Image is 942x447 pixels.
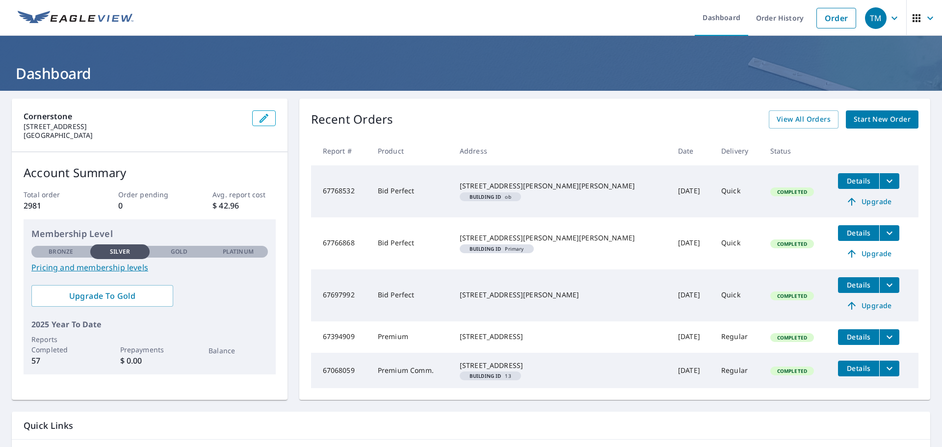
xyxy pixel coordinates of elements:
[370,321,452,353] td: Premium
[460,233,662,243] div: [STREET_ADDRESS][PERSON_NAME][PERSON_NAME]
[854,113,911,126] span: Start New Order
[470,194,501,199] em: Building ID
[879,277,899,293] button: filesDropdownBtn-67697992
[771,240,813,247] span: Completed
[370,165,452,217] td: Bid Perfect
[31,227,268,240] p: Membership Level
[24,200,86,211] p: 2981
[670,321,713,353] td: [DATE]
[24,110,244,122] p: Cornerstone
[31,285,173,307] a: Upgrade To Gold
[460,181,662,191] div: [STREET_ADDRESS][PERSON_NAME][PERSON_NAME]
[838,361,879,376] button: detailsBtn-67068059
[120,355,179,367] p: $ 0.00
[844,248,893,260] span: Upgrade
[24,420,918,432] p: Quick Links
[311,217,370,269] td: 67766868
[31,262,268,273] a: Pricing and membership levels
[464,246,530,251] span: Primary
[171,247,187,256] p: Gold
[879,173,899,189] button: filesDropdownBtn-67768532
[670,217,713,269] td: [DATE]
[311,353,370,388] td: 67068059
[838,246,899,262] a: Upgrade
[311,165,370,217] td: 67768532
[670,136,713,165] th: Date
[24,131,244,140] p: [GEOGRAPHIC_DATA]
[118,200,181,211] p: 0
[464,194,517,199] span: ob
[771,292,813,299] span: Completed
[844,176,873,185] span: Details
[370,269,452,321] td: Bid Perfect
[713,165,762,217] td: Quick
[24,189,86,200] p: Total order
[31,318,268,330] p: 2025 Year To Date
[31,355,90,367] p: 57
[24,122,244,131] p: [STREET_ADDRESS]
[838,194,899,210] a: Upgrade
[670,165,713,217] td: [DATE]
[713,269,762,321] td: Quick
[24,164,276,182] p: Account Summary
[370,217,452,269] td: Bid Perfect
[777,113,831,126] span: View All Orders
[223,247,254,256] p: Platinum
[470,373,501,378] em: Building ID
[470,246,501,251] em: Building ID
[12,63,930,83] h1: Dashboard
[816,8,856,28] a: Order
[838,329,879,345] button: detailsBtn-67394909
[370,353,452,388] td: Premium Comm.
[31,334,90,355] p: Reports Completed
[49,247,73,256] p: Bronze
[713,136,762,165] th: Delivery
[670,269,713,321] td: [DATE]
[460,361,662,370] div: [STREET_ADDRESS]
[212,200,275,211] p: $ 42.96
[370,136,452,165] th: Product
[311,269,370,321] td: 67697992
[771,188,813,195] span: Completed
[844,280,873,289] span: Details
[844,196,893,208] span: Upgrade
[713,321,762,353] td: Regular
[844,364,873,373] span: Details
[311,136,370,165] th: Report #
[879,361,899,376] button: filesDropdownBtn-67068059
[464,373,517,378] span: 13
[311,110,393,129] p: Recent Orders
[460,332,662,342] div: [STREET_ADDRESS]
[713,353,762,388] td: Regular
[844,332,873,342] span: Details
[838,298,899,314] a: Upgrade
[110,247,131,256] p: Silver
[118,189,181,200] p: Order pending
[846,110,918,129] a: Start New Order
[120,344,179,355] p: Prepayments
[769,110,838,129] a: View All Orders
[879,225,899,241] button: filesDropdownBtn-67766868
[311,321,370,353] td: 67394909
[212,189,275,200] p: Avg. report cost
[865,7,887,29] div: TM
[18,11,133,26] img: EV Logo
[879,329,899,345] button: filesDropdownBtn-67394909
[838,277,879,293] button: detailsBtn-67697992
[771,334,813,341] span: Completed
[844,228,873,237] span: Details
[39,290,165,301] span: Upgrade To Gold
[670,353,713,388] td: [DATE]
[713,217,762,269] td: Quick
[460,290,662,300] div: [STREET_ADDRESS][PERSON_NAME]
[209,345,267,356] p: Balance
[452,136,670,165] th: Address
[838,173,879,189] button: detailsBtn-67768532
[844,300,893,312] span: Upgrade
[771,368,813,374] span: Completed
[838,225,879,241] button: detailsBtn-67766868
[762,136,831,165] th: Status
